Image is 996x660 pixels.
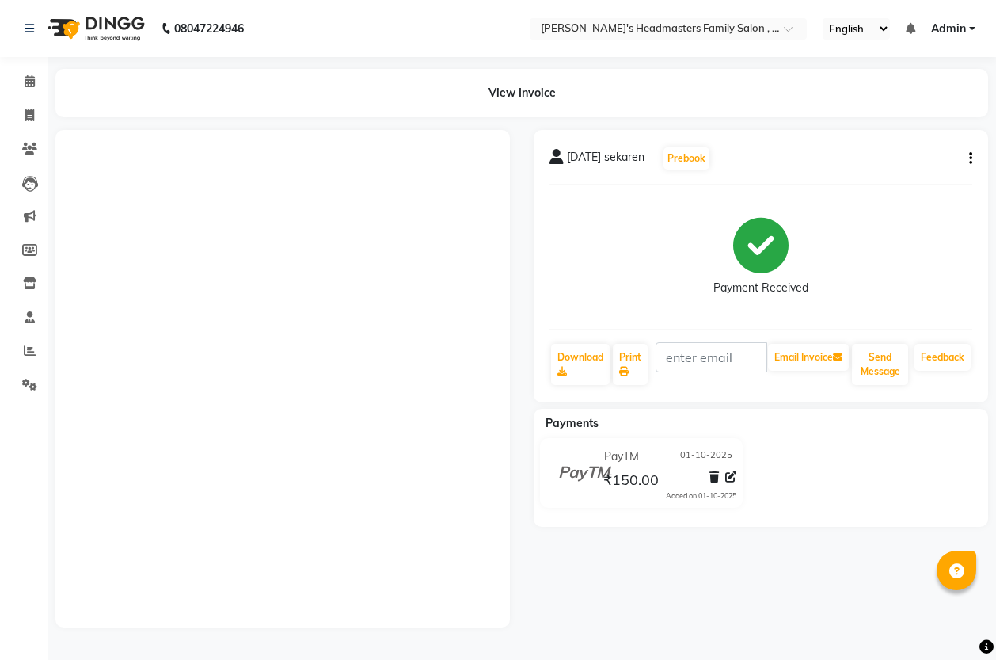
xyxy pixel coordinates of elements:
[666,490,736,502] div: Added on 01-10-2025
[852,344,908,385] button: Send Message
[546,416,599,430] span: Payments
[656,342,767,372] input: enter email
[40,6,149,51] img: logo
[663,147,709,170] button: Prebook
[613,344,648,385] a: Print
[768,344,849,371] button: Email Invoice
[603,471,659,493] span: ₹150.00
[174,6,244,51] b: 08047224946
[914,344,971,371] a: Feedback
[929,597,980,644] iframe: chat widget
[551,344,610,385] a: Download
[713,280,808,296] div: Payment Received
[604,448,639,465] span: PayTM
[680,448,732,465] span: 01-10-2025
[567,149,644,171] span: [DATE] sekaren
[931,21,966,37] span: Admin
[55,69,988,117] div: View Invoice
